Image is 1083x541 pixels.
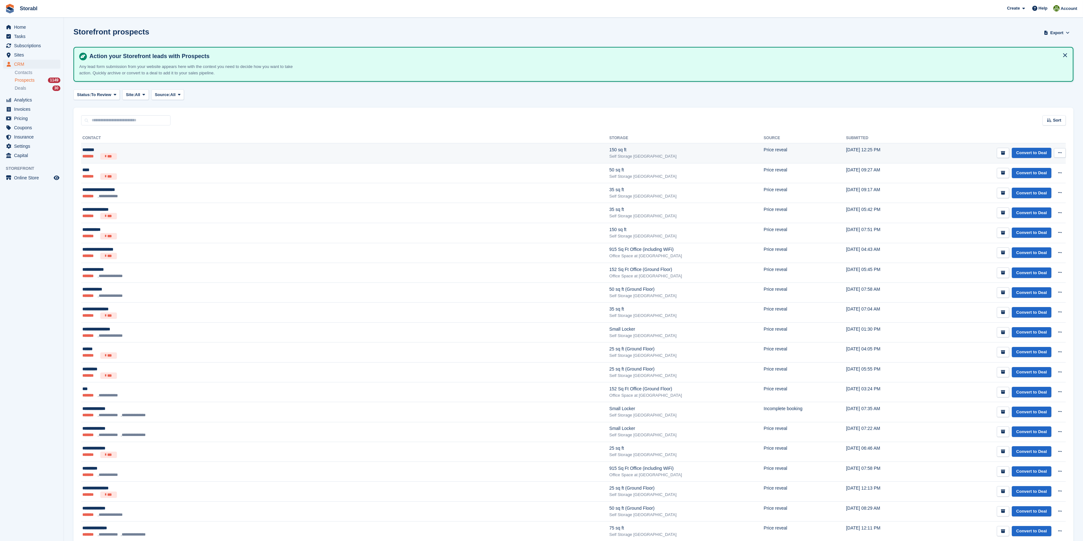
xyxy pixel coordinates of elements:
span: Tasks [14,32,52,41]
td: Price reveal [764,462,846,482]
div: 915 Sq Ft Office (including WiFi) [609,246,764,253]
div: Self Storage [GEOGRAPHIC_DATA] [609,193,764,199]
span: Sort [1053,117,1061,124]
button: Source: All [151,89,184,100]
a: Convert to Deal [1012,287,1051,298]
th: Submitted [846,133,919,143]
div: Small Locker [609,326,764,333]
span: Help [1039,5,1048,11]
div: 25 sq ft (Ground Floor) [609,485,764,492]
span: Subscriptions [14,41,52,50]
div: Self Storage [GEOGRAPHIC_DATA] [609,293,764,299]
span: Settings [14,142,52,151]
td: Price reveal [764,521,846,541]
div: Self Storage [GEOGRAPHIC_DATA] [609,213,764,219]
th: Storage [609,133,764,143]
div: 50 sq ft (Ground Floor) [609,286,764,293]
h4: Action your Storefront leads with Prospects [87,53,1068,60]
td: Price reveal [764,183,846,203]
div: Self Storage [GEOGRAPHIC_DATA] [609,531,764,538]
td: [DATE] 04:43 AM [846,243,919,263]
div: Office Space at [GEOGRAPHIC_DATA] [609,273,764,279]
td: [DATE] 07:51 PM [846,223,919,243]
div: Self Storage [GEOGRAPHIC_DATA] [609,153,764,160]
span: Prospects [15,77,34,83]
div: Self Storage [GEOGRAPHIC_DATA] [609,352,764,359]
div: 1149 [48,78,60,83]
a: Convert to Deal [1012,207,1051,218]
a: Preview store [53,174,60,182]
h1: Storefront prospects [73,27,149,36]
td: Price reveal [764,283,846,303]
button: Site: All [122,89,149,100]
a: menu [3,60,60,69]
div: 25 sq ft (Ground Floor) [609,366,764,372]
td: Price reveal [764,482,846,502]
div: Self Storage [GEOGRAPHIC_DATA] [609,512,764,518]
a: Convert to Deal [1012,168,1051,178]
td: Price reveal [764,362,846,382]
th: Contact [81,133,609,143]
td: Price reveal [764,243,846,263]
a: menu [3,50,60,59]
td: [DATE] 12:11 PM [846,521,919,541]
div: 35 sq ft [609,206,764,213]
a: menu [3,142,60,151]
button: Export [1043,27,1071,38]
div: Small Locker [609,405,764,412]
span: Deals [15,85,26,91]
a: menu [3,123,60,132]
div: Self Storage [GEOGRAPHIC_DATA] [609,492,764,498]
a: menu [3,151,60,160]
a: menu [3,23,60,32]
span: Pricing [14,114,52,123]
a: Convert to Deal [1012,228,1051,238]
span: Invoices [14,105,52,114]
a: Convert to Deal [1012,387,1051,397]
a: Convert to Deal [1012,148,1051,158]
td: [DATE] 12:25 PM [846,143,919,163]
td: Price reveal [764,263,846,283]
span: Insurance [14,132,52,141]
td: [DATE] 07:22 AM [846,422,919,442]
a: menu [3,114,60,123]
td: [DATE] 08:29 AM [846,501,919,521]
td: [DATE] 04:05 PM [846,342,919,363]
a: Convert to Deal [1012,426,1051,437]
div: 152 Sq Ft Office (Ground Floor) [609,386,764,392]
div: Small Locker [609,425,764,432]
td: Price reveal [764,442,846,462]
span: Online Store [14,173,52,182]
div: Office Space at [GEOGRAPHIC_DATA] [609,253,764,259]
td: [DATE] 09:27 AM [846,163,919,183]
a: Contacts [15,70,60,76]
button: Status: To Review [73,89,120,100]
span: Sites [14,50,52,59]
div: 50 sq ft [609,167,764,173]
td: [DATE] 07:58 AM [846,283,919,303]
div: 35 sq ft [609,186,764,193]
span: Create [1007,5,1020,11]
span: Source: [155,92,170,98]
div: 25 sq ft [609,445,764,452]
div: Office Space at [GEOGRAPHIC_DATA] [609,392,764,399]
td: Incomplete booking [764,402,846,422]
div: 50 sq ft (Ground Floor) [609,505,764,512]
td: [DATE] 05:45 PM [846,263,919,283]
a: Convert to Deal [1012,327,1051,338]
td: Price reveal [764,303,846,323]
a: Convert to Deal [1012,506,1051,517]
div: 915 Sq Ft Office (including WiFi) [609,465,764,472]
span: Analytics [14,95,52,104]
div: 75 sq ft [609,525,764,531]
td: [DATE] 07:04 AM [846,303,919,323]
a: Convert to Deal [1012,466,1051,477]
a: Convert to Deal [1012,407,1051,417]
td: [DATE] 12:13 PM [846,482,919,502]
a: menu [3,105,60,114]
td: Price reveal [764,143,846,163]
td: [DATE] 06:46 AM [846,442,919,462]
a: menu [3,41,60,50]
a: Convert to Deal [1012,188,1051,198]
div: 35 sq ft [609,306,764,312]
